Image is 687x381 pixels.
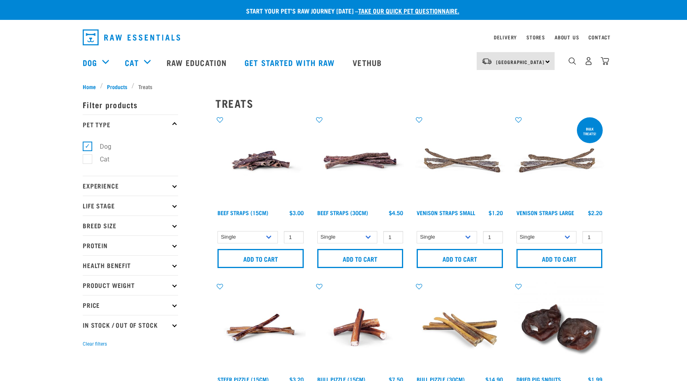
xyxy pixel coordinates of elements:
[83,29,180,45] img: Raw Essentials Logo
[76,26,611,49] nav: dropdown navigation
[514,116,605,206] img: Stack of 3 Venison Straps Treats for Pets
[215,282,306,373] img: Raw Essentials Steer Pizzle 15cm
[83,82,100,91] a: Home
[494,36,517,39] a: Delivery
[417,249,503,268] input: Add to cart
[489,210,503,216] div: $1.20
[584,57,593,65] img: user.png
[284,231,304,243] input: 1
[496,60,544,63] span: [GEOGRAPHIC_DATA]
[83,275,178,295] p: Product Weight
[555,36,579,39] a: About Us
[569,57,576,65] img: home-icon-1@2x.png
[588,36,611,39] a: Contact
[417,211,475,214] a: Venison Straps Small
[87,154,113,164] label: Cat
[217,378,269,381] a: Steer Pizzle (15cm)
[83,82,96,91] span: Home
[601,57,609,65] img: home-icon@2x.png
[358,9,459,12] a: take our quick pet questionnaire.
[389,210,403,216] div: $4.50
[526,36,545,39] a: Stores
[577,123,603,140] div: BULK TREATS!
[345,47,392,78] a: Vethub
[83,115,178,134] p: Pet Type
[215,97,604,109] h2: Treats
[87,142,114,152] label: Dog
[83,95,178,115] p: Filter products
[289,210,304,216] div: $3.00
[215,116,306,206] img: Raw Essentials Beef Straps 15cm 6 Pack
[315,282,406,373] img: Bull Pizzle
[83,315,178,335] p: In Stock / Out Of Stock
[415,116,505,206] img: Venison Straps
[588,210,602,216] div: $2.20
[315,116,406,206] img: Raw Essentials Beef Straps 6 Pack
[217,211,268,214] a: Beef Straps (15cm)
[103,82,132,91] a: Products
[516,378,561,381] a: Dried Pig Snouts
[83,255,178,275] p: Health Benefit
[481,58,492,65] img: van-moving.png
[83,196,178,216] p: Life Stage
[159,47,237,78] a: Raw Education
[582,231,602,243] input: 1
[317,378,365,381] a: Bull Pizzle (15cm)
[83,82,604,91] nav: breadcrumbs
[83,216,178,235] p: Breed Size
[83,176,178,196] p: Experience
[383,231,403,243] input: 1
[317,249,404,268] input: Add to cart
[217,249,304,268] input: Add to cart
[483,231,503,243] input: 1
[516,211,574,214] a: Venison Straps Large
[83,295,178,315] p: Price
[107,82,127,91] span: Products
[417,378,465,381] a: Bull Pizzle (30cm)
[83,56,97,68] a: Dog
[317,211,368,214] a: Beef Straps (30cm)
[516,249,603,268] input: Add to cart
[237,47,345,78] a: Get started with Raw
[125,56,138,68] a: Cat
[415,282,505,373] img: Bull Pizzle 30cm for Dogs
[514,282,605,373] img: IMG 9990
[83,235,178,255] p: Protein
[83,340,107,348] button: Clear filters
